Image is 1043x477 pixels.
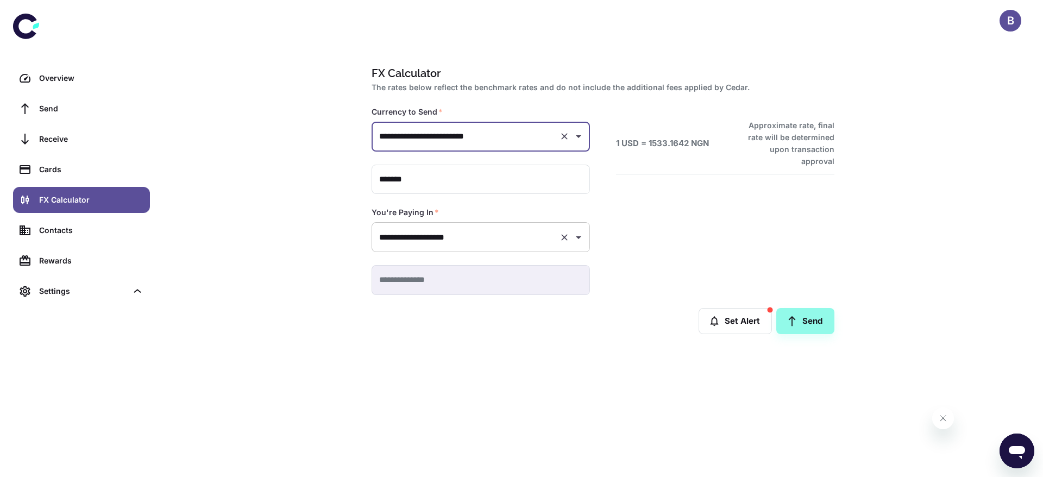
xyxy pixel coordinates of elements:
[776,308,834,334] a: Send
[13,156,150,183] a: Cards
[7,8,78,16] span: Hi. Need any help?
[39,224,143,236] div: Contacts
[1000,10,1021,32] button: B
[13,126,150,152] a: Receive
[13,278,150,304] div: Settings
[39,103,143,115] div: Send
[39,194,143,206] div: FX Calculator
[13,217,150,243] a: Contacts
[13,248,150,274] a: Rewards
[39,285,127,297] div: Settings
[1000,434,1034,468] iframe: Button to launch messaging window
[39,72,143,84] div: Overview
[557,230,572,245] button: Clear
[616,137,709,150] h6: 1 USD = 1533.1642 NGN
[571,129,586,144] button: Open
[932,407,954,429] iframe: Close message
[39,133,143,145] div: Receive
[372,106,443,117] label: Currency to Send
[13,187,150,213] a: FX Calculator
[571,230,586,245] button: Open
[372,207,439,218] label: You're Paying In
[557,129,572,144] button: Clear
[372,65,830,81] h1: FX Calculator
[699,308,772,334] button: Set Alert
[13,65,150,91] a: Overview
[736,120,834,167] h6: Approximate rate, final rate will be determined upon transaction approval
[13,96,150,122] a: Send
[39,164,143,175] div: Cards
[39,255,143,267] div: Rewards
